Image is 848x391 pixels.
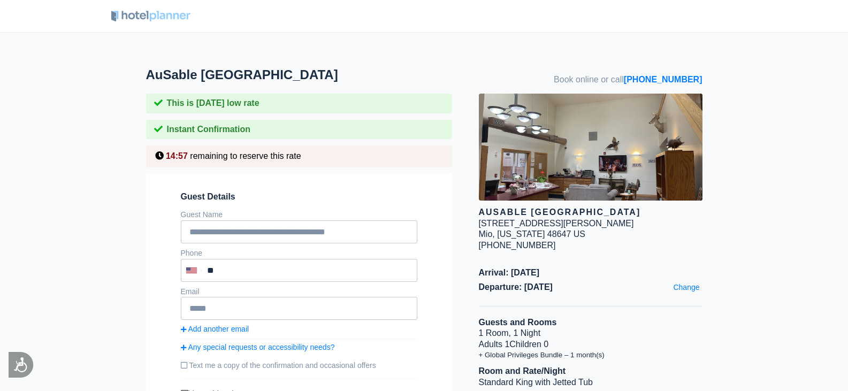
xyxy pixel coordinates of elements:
[182,260,204,281] div: United States: +1
[574,229,585,239] span: US
[479,229,495,239] span: Mio,
[554,74,702,86] span: Book online or call
[181,356,417,374] label: Text me a copy of the confirmation and occasional offers
[146,94,452,113] div: This is [DATE] low rate
[181,342,417,352] a: Any special requests or accessibility needs?
[146,120,452,140] div: Instant Confirmation
[479,377,702,388] li: Standard King with Jetted Tub
[509,340,548,349] span: Children 0
[479,218,634,229] div: [STREET_ADDRESS][PERSON_NAME]
[479,207,702,218] div: AuSable [GEOGRAPHIC_DATA]
[479,282,702,293] span: Departure: [DATE]
[670,280,702,295] a: Change
[479,328,702,339] li: 1 Room, 1 Night
[479,94,702,201] img: hotel image
[497,229,545,239] span: [US_STATE]
[479,339,702,350] li: Adults 1
[547,229,571,239] span: 48647
[479,240,702,251] div: [PHONE_NUMBER]
[181,249,202,257] label: Phone
[479,267,702,279] span: Arrival: [DATE]
[479,366,566,375] b: Room and Rate/Night
[181,287,200,296] label: Email
[190,151,301,160] span: remaining to reserve this rate
[624,75,702,84] a: [PHONE_NUMBER]
[166,151,188,160] span: 14:57
[479,350,702,359] li: + Global Privileges Bundle – 1 month(s)
[181,191,417,203] span: Guest Details
[181,210,223,219] label: Guest Name
[146,67,479,83] h1: AuSable [GEOGRAPHIC_DATA]
[479,318,557,327] b: Guests and Rooms
[181,324,417,334] a: Add another email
